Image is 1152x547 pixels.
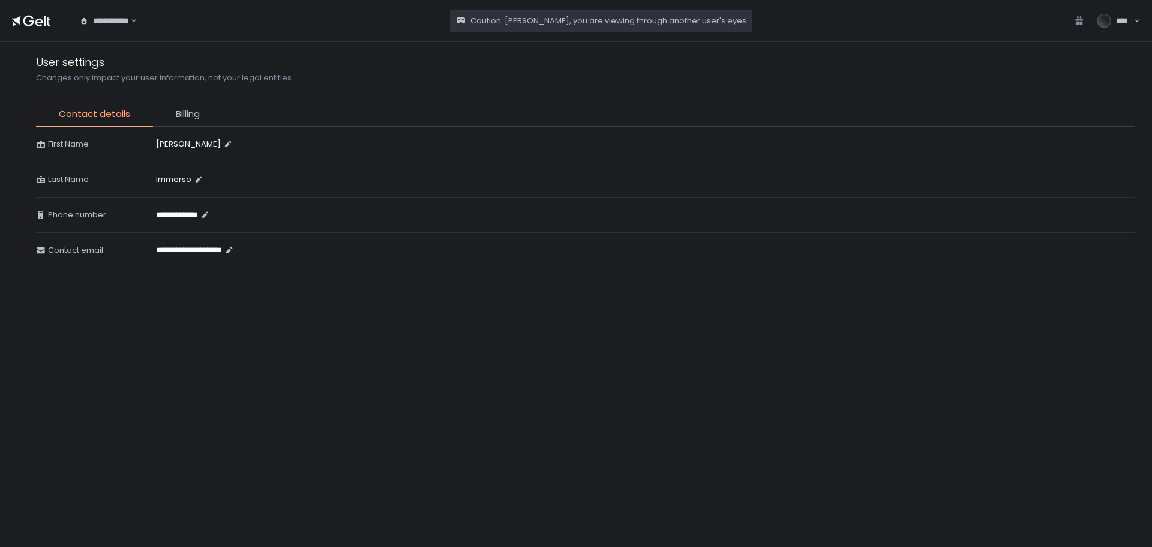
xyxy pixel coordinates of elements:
[470,16,746,26] span: Caution: [PERSON_NAME], you are viewing through another user's eyes
[176,107,200,121] span: Billing
[59,107,130,121] span: Contact details
[48,210,106,220] span: Phone number
[48,245,103,256] span: Contact email
[36,73,293,83] h2: Changes only impact your user information, not your legal entities.
[48,174,89,185] span: Last Name
[48,139,89,150] span: First Name
[129,15,130,27] input: Search for option
[36,54,104,70] div: User settings
[156,174,191,185] div: Immerso
[72,8,137,34] div: Search for option
[156,139,221,150] div: [PERSON_NAME]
